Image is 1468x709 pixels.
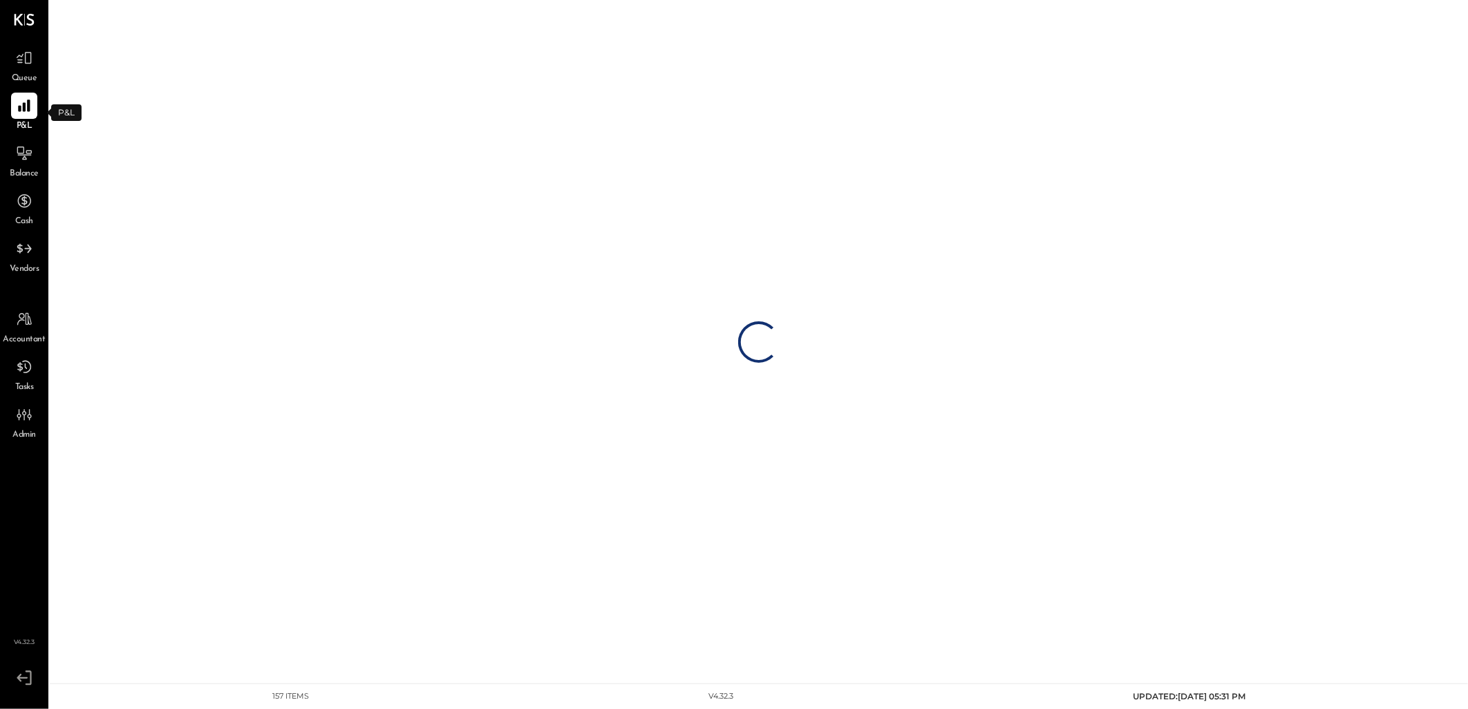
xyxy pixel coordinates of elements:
[3,334,46,346] span: Accountant
[1,140,48,180] a: Balance
[12,73,37,85] span: Queue
[1,45,48,85] a: Queue
[15,216,33,228] span: Cash
[12,429,36,442] span: Admin
[1133,691,1245,701] span: UPDATED: [DATE] 05:31 PM
[272,691,309,702] div: 157 items
[15,381,34,394] span: Tasks
[10,263,39,276] span: Vendors
[51,104,82,121] div: P&L
[1,354,48,394] a: Tasks
[1,401,48,442] a: Admin
[1,93,48,133] a: P&L
[1,236,48,276] a: Vendors
[1,306,48,346] a: Accountant
[1,188,48,228] a: Cash
[708,691,733,702] div: v 4.32.3
[10,168,39,180] span: Balance
[17,120,32,133] span: P&L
